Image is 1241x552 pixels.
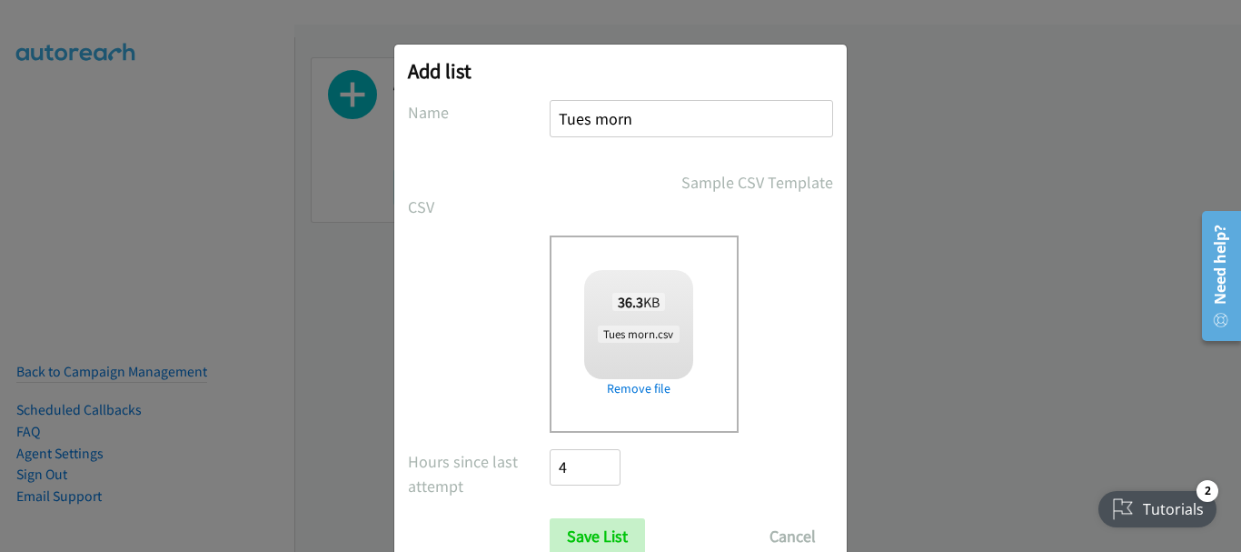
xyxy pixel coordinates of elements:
[618,293,643,311] strong: 36.3
[584,379,693,398] a: Remove file
[681,170,833,195] a: Sample CSV Template
[598,326,679,343] span: Tues morn.csv
[1188,204,1241,348] iframe: Resource Center
[612,293,666,311] span: KB
[408,100,550,125] label: Name
[408,195,550,219] label: CSV
[1087,473,1227,538] iframe: Checklist
[408,449,550,498] label: Hours since last attempt
[408,58,833,84] h2: Add list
